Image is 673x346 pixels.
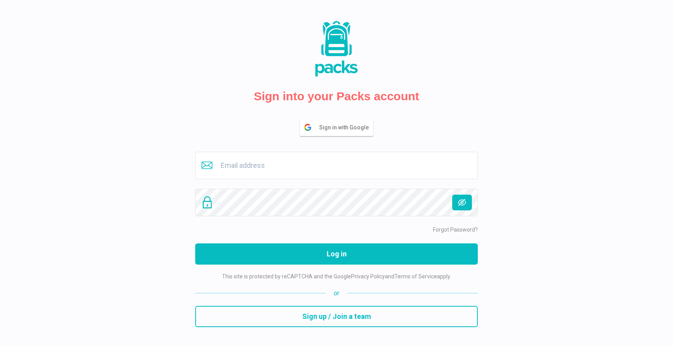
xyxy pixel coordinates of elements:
a: Privacy Policy [351,273,385,280]
button: Sign up / Join a team [195,306,478,327]
button: Sign in with Google [300,119,373,136]
p: This site is protected by reCAPTCHA and the Google and apply. [222,272,451,281]
a: Terms of Service [394,273,437,280]
input: Email address [195,152,478,179]
img: Packs Logo [297,19,376,78]
a: Forgot Password? [433,226,478,233]
span: Sign in with Google [319,120,373,136]
h2: Sign into your Packs account [254,89,419,103]
button: Log in [195,243,478,265]
span: or [326,289,347,298]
